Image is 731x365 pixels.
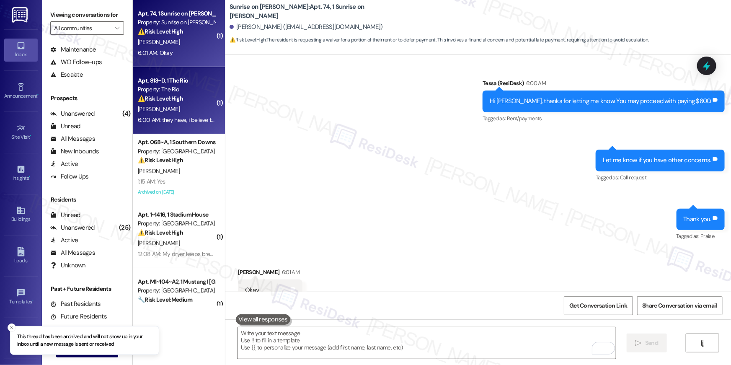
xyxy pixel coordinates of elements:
[50,45,96,54] div: Maintenance
[42,285,132,293] div: Past + Future Residents
[620,174,646,181] span: Call request
[138,156,183,164] strong: ⚠️ Risk Level: High
[700,340,706,347] i: 
[42,94,132,103] div: Prospects
[138,138,215,147] div: Apt. 068~A, 1 Southern Downs
[30,133,31,139] span: •
[50,300,101,308] div: Past Residents
[138,49,173,57] div: 6:01 AM: Okay
[4,121,38,144] a: Site Visit •
[677,230,725,242] div: Tagged as:
[230,36,649,44] span: : The resident is requesting a waiver for a portion of their rent or to defer payment. This invol...
[238,327,616,359] textarea: To enrich screen reader interactions, please activate Accessibility in Grammarly extension settings
[643,301,717,310] span: Share Conversation via email
[138,286,215,295] div: Property: [GEOGRAPHIC_DATA]
[245,286,259,295] div: Okay
[115,25,119,31] i: 
[230,3,397,21] b: Sunrise on [PERSON_NAME]: Apt. 74, 1 Sunrise on [PERSON_NAME]
[138,85,215,94] div: Property: The Rio
[50,223,95,232] div: Unanswered
[138,28,183,35] strong: ⚠️ Risk Level: High
[50,172,89,181] div: Follow Ups
[50,312,107,321] div: Future Residents
[138,178,165,185] div: 1:15 AM: Yes
[230,23,382,31] div: [PERSON_NAME] ([EMAIL_ADDRESS][DOMAIN_NAME])
[700,233,714,240] span: Praise
[645,339,658,347] span: Send
[4,203,38,226] a: Buildings
[50,211,80,220] div: Unread
[42,195,132,204] div: Residents
[490,97,711,106] div: Hi [PERSON_NAME], thanks for letting me know. You may proceed with paying $600.
[507,115,542,122] span: Rent/payments
[627,334,667,352] button: Send
[684,215,712,224] div: Thank you.
[50,135,95,143] div: All Messages
[4,39,38,61] a: Inbox
[50,236,78,245] div: Active
[54,21,111,35] input: All communities
[596,171,725,184] div: Tagged as:
[12,7,29,23] img: ResiDesk Logo
[4,245,38,267] a: Leads
[138,229,183,236] strong: ⚠️ Risk Level: High
[50,147,99,156] div: New Inbounds
[138,277,215,286] div: Apt. M1~104~A2, 1 Mustang I [GEOGRAPHIC_DATA]
[50,58,102,67] div: WO Follow-ups
[138,18,215,27] div: Property: Sunrise on [PERSON_NAME]
[17,333,152,348] p: This thread has been archived and will not show up in your inbox until a new message is sent or r...
[137,187,216,197] div: Archived on [DATE]
[4,286,38,308] a: Templates •
[37,92,39,98] span: •
[4,327,38,349] a: Account
[138,38,180,46] span: [PERSON_NAME]
[280,268,300,277] div: 6:01 AM
[138,105,180,113] span: [PERSON_NAME]
[569,301,627,310] span: Get Conversation Link
[230,36,266,43] strong: ⚠️ Risk Level: High
[4,162,38,185] a: Insights •
[138,116,290,124] div: 6:00 AM: they have, i believe they fixed some stuff in my room
[50,109,95,118] div: Unanswered
[32,298,34,303] span: •
[483,112,725,124] div: Tagged as:
[138,76,215,85] div: Apt. 813~D, 1 The Rio
[603,156,711,165] div: Let me know if you have other concerns.
[50,8,124,21] label: Viewing conversations for
[50,249,95,257] div: All Messages
[50,70,83,79] div: Escalate
[29,174,30,180] span: •
[524,79,546,88] div: 6:00 AM
[483,79,725,91] div: Tessa (ResiDesk)
[138,239,180,247] span: [PERSON_NAME]
[50,122,80,131] div: Unread
[50,261,86,270] div: Unknown
[138,9,215,18] div: Apt. 74, 1 Sunrise on [PERSON_NAME]
[635,340,642,347] i: 
[117,221,132,234] div: (25)
[238,268,302,280] div: [PERSON_NAME]
[138,147,215,156] div: Property: [GEOGRAPHIC_DATA]
[138,210,215,219] div: Apt. 1~1416, 1 StadiumHouse
[120,107,132,120] div: (4)
[138,95,183,102] strong: ⚠️ Risk Level: High
[138,167,180,175] span: [PERSON_NAME]
[564,296,633,315] button: Get Conversation Link
[138,296,192,303] strong: 🔧 Risk Level: Medium
[50,160,78,168] div: Active
[8,324,16,332] button: Close toast
[138,219,215,228] div: Property: [GEOGRAPHIC_DATA]
[637,296,723,315] button: Share Conversation via email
